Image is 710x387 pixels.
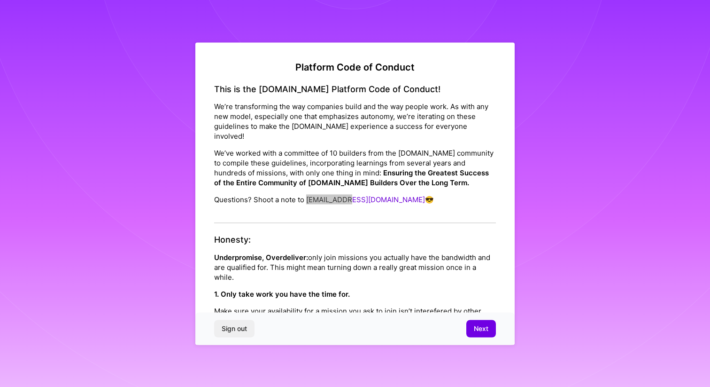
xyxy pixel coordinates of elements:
[214,253,308,261] strong: Underpromise, Overdeliver:
[214,61,496,72] h2: Platform Code of Conduct
[466,320,496,337] button: Next
[214,102,496,141] p: We’re transforming the way companies build and the way people work. As with any new model, especi...
[214,84,496,94] h4: This is the [DOMAIN_NAME] Platform Code of Conduct!
[214,306,496,325] p: Make sure your availability for a mission you ask to join isn’t interefered by other projects you...
[214,195,496,205] p: Questions? Shoot a note to 😎
[214,168,489,187] strong: Ensuring the Greatest Success of the Entire Community of [DOMAIN_NAME] Builders Over the Long Term.
[214,235,496,245] h4: Honesty:
[214,148,496,188] p: We’ve worked with a committee of 10 builders from the [DOMAIN_NAME] community to compile these gu...
[214,320,255,337] button: Sign out
[214,252,496,282] p: only join missions you actually have the bandwidth and are qualified for. This might mean turning...
[306,195,425,204] a: [EMAIL_ADDRESS][DOMAIN_NAME]
[214,289,350,298] strong: 1. Only take work you have the time for.
[474,324,488,333] span: Next
[222,324,247,333] span: Sign out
